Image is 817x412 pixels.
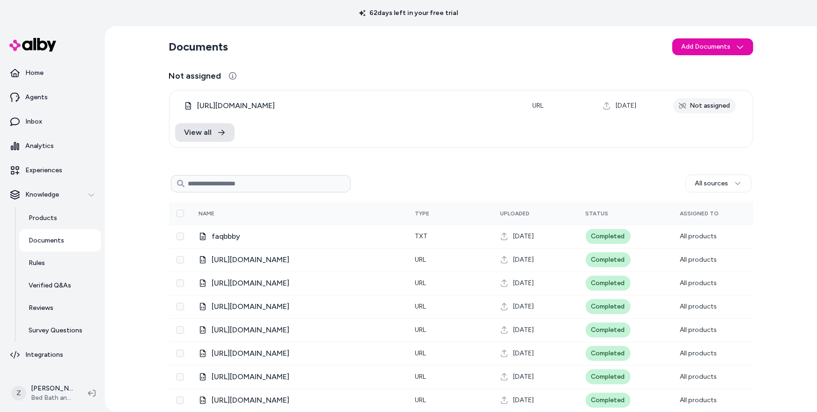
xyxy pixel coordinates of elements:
p: Documents [29,236,64,245]
a: Agents [4,86,101,109]
span: [DATE] [514,279,534,288]
a: Rules [19,252,101,274]
button: Select row [177,350,184,357]
span: All products [680,279,717,287]
button: Select row [177,326,184,334]
span: [DATE] [514,396,534,405]
div: Completed [586,369,631,384]
span: URL [415,373,427,381]
a: Experiences [4,159,101,182]
button: Select row [177,233,184,240]
button: Select all [177,210,184,217]
p: Products [29,213,57,223]
p: Integrations [25,350,63,360]
div: Shipping Information.html [199,348,400,359]
a: Analytics [4,135,101,157]
div: Completed [586,346,631,361]
div: faqbbby.txt [199,231,400,242]
p: Agents [25,93,48,102]
a: Reviews [19,297,101,319]
span: All products [680,256,717,264]
span: All products [680,302,717,310]
p: Reviews [29,303,53,313]
button: Select row [177,373,184,381]
span: URL [415,326,427,334]
span: txt [415,232,428,240]
button: Select row [177,280,184,287]
button: Z[PERSON_NAME]Bed Bath and Beyond [6,378,81,408]
a: Inbox [4,110,101,133]
span: [URL][DOMAIN_NAME] [212,301,290,312]
div: Completed [586,323,631,338]
span: Type [415,210,430,217]
span: Z [11,386,26,401]
div: Completed [586,299,631,314]
div: Gift Cards.html [199,278,400,289]
button: Select row [177,397,184,404]
p: Knowledge [25,190,59,199]
span: [DATE] [616,101,637,110]
span: [URL][DOMAIN_NAME] [212,254,290,265]
span: [URL][DOMAIN_NAME] [212,324,290,336]
span: [URL][DOMAIN_NAME] [212,278,290,289]
span: [DATE] [514,232,534,241]
p: Verified Q&As [29,281,71,290]
span: Assigned To [680,210,719,217]
span: All products [680,326,717,334]
span: All products [680,232,717,240]
div: Completed [586,393,631,408]
button: All sources [685,175,751,192]
p: [PERSON_NAME] [31,384,73,393]
div: International Help.html [199,254,400,265]
p: 62 days left in your free trial [353,8,464,18]
div: Help Center.html [199,301,400,312]
span: URL [533,102,544,110]
span: Status [586,210,609,217]
div: Contact Customer Care.html [199,324,400,336]
span: All products [680,349,717,357]
a: Verified Q&As [19,274,101,297]
div: Not assigned [673,98,736,113]
a: Integrations [4,344,101,366]
span: View all [184,127,212,138]
button: Select row [177,303,184,310]
span: All sources [695,179,729,188]
a: Products [19,207,101,229]
p: Inbox [25,117,42,126]
span: [DATE] [514,302,534,311]
div: 392319af-0bbd-54e7-9077-583213e37e38.html [184,100,518,111]
span: [URL][DOMAIN_NAME] [212,395,290,406]
p: Rules [29,258,45,268]
span: [DATE] [514,255,534,265]
span: URL [415,302,427,310]
span: [DATE] [514,349,534,358]
h2: Documents [169,39,228,54]
p: Experiences [25,166,62,175]
p: Analytics [25,141,54,151]
a: Survey Questions [19,319,101,342]
div: Completed [586,229,631,244]
span: [URL][DOMAIN_NAME] [212,371,290,383]
button: Select row [177,256,184,264]
a: View all [175,123,235,142]
span: URL [415,256,427,264]
span: Not assigned [169,69,221,82]
span: URL [415,349,427,357]
p: Home [25,68,44,78]
a: Documents [19,229,101,252]
button: Add Documents [672,38,753,55]
button: Knowledge [4,184,101,206]
span: faqbbby [212,231,241,242]
div: Completed [586,252,631,267]
span: All products [680,373,717,381]
span: Bed Bath and Beyond [31,393,73,403]
span: [DATE] [514,325,534,335]
span: URL [415,396,427,404]
div: Contact Us.html [199,395,400,406]
div: Name [199,210,269,217]
div: Completed [586,276,631,291]
span: Uploaded [501,210,530,217]
a: Home [4,62,101,84]
div: Return Policy.html [199,371,400,383]
span: URL [415,279,427,287]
